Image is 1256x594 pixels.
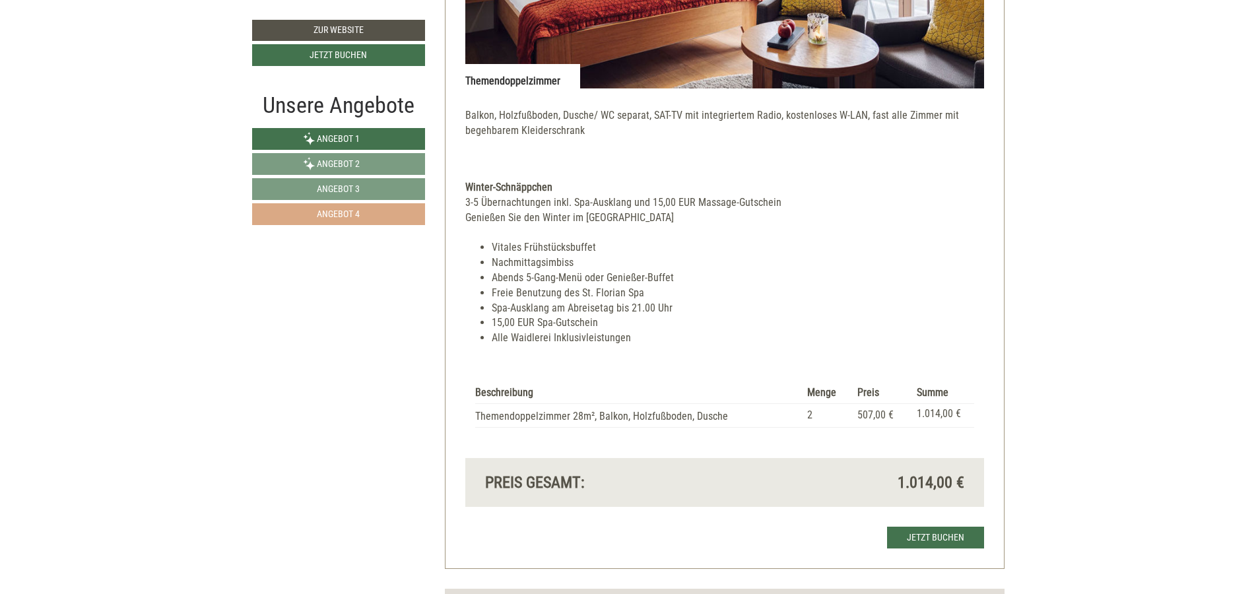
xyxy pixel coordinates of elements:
[911,383,974,403] th: Summe
[475,471,725,494] div: Preis gesamt:
[252,20,425,41] a: Zur Website
[492,255,984,271] li: Nachmittagsimbiss
[802,383,852,403] th: Menge
[465,195,984,226] div: 3-5 Übernachtungen inkl. Spa-Ausklang und 15,00 EUR Massage-Gutschein Genießen Sie den Winter im ...
[317,209,360,219] span: Angebot 4
[465,180,984,195] div: Winter-Schnäppchen
[852,383,911,403] th: Preis
[475,383,802,403] th: Beschreibung
[492,315,984,331] li: 15,00 EUR Spa-Gutschein
[492,286,984,301] li: Freie Benutzung des St. Florian Spa
[317,133,360,144] span: Angebot 1
[492,271,984,286] li: Abends 5-Gang-Menü oder Genießer-Buffet
[475,404,802,428] td: Themendoppelzimmer 28m², Balkon, Holzfußboden, Dusche
[492,301,984,316] li: Spa-Ausklang am Abreisetag bis 21.00 Uhr
[492,331,984,346] li: Alle Waidlerei Inklusivleistungen
[465,108,984,154] p: Balkon, Holzfußboden, Dusche/ WC separat, SAT-TV mit integriertem Radio, kostenloses W-LAN, fast ...
[317,183,360,194] span: Angebot 3
[887,527,984,548] a: Jetzt buchen
[898,471,964,494] span: 1.014,00 €
[492,240,984,255] li: Vitales Frühstücksbuffet
[911,404,974,428] td: 1.014,00 €
[465,64,580,89] div: Themendoppelzimmer
[802,404,852,428] td: 2
[252,89,425,121] div: Unsere Angebote
[252,44,425,66] a: Jetzt buchen
[317,158,360,169] span: Angebot 2
[857,409,894,421] span: 507,00 €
